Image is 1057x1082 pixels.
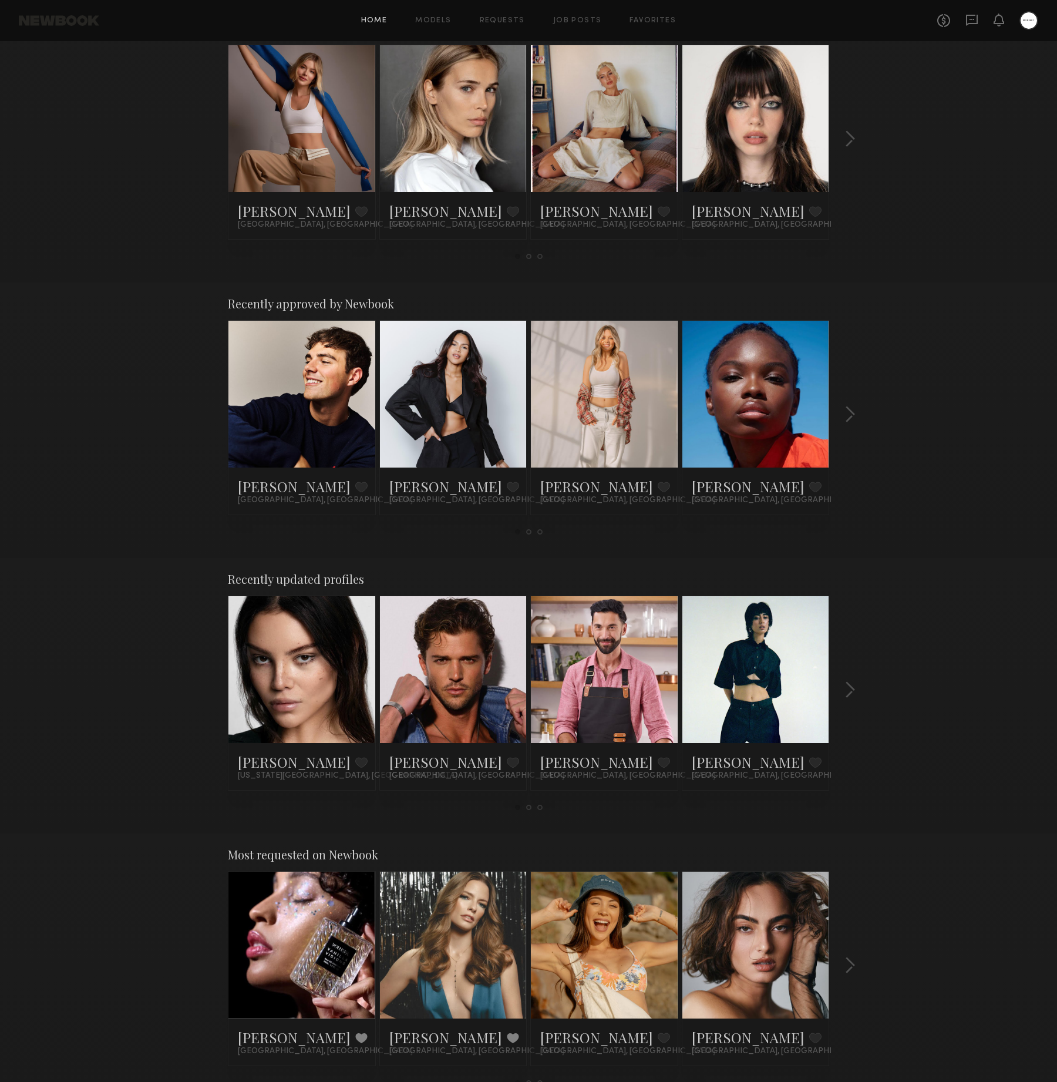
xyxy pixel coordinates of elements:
a: Home [361,17,388,25]
span: [GEOGRAPHIC_DATA], [GEOGRAPHIC_DATA] [692,496,867,505]
a: [PERSON_NAME] [389,201,502,220]
a: [PERSON_NAME] [692,201,804,220]
a: Job Posts [553,17,602,25]
a: [PERSON_NAME] [238,1028,351,1047]
span: [GEOGRAPHIC_DATA], [GEOGRAPHIC_DATA] [540,1047,715,1056]
div: Most requested on Newbook [228,848,829,862]
span: [GEOGRAPHIC_DATA], [GEOGRAPHIC_DATA] [389,496,564,505]
span: [US_STATE][GEOGRAPHIC_DATA], [GEOGRAPHIC_DATA] [238,771,457,781]
span: [GEOGRAPHIC_DATA], [GEOGRAPHIC_DATA] [238,496,413,505]
div: Recently approved by Newbook [228,297,829,311]
a: Favorites [630,17,676,25]
a: [PERSON_NAME] [540,1028,653,1047]
span: [GEOGRAPHIC_DATA], [GEOGRAPHIC_DATA] [238,220,413,230]
span: [GEOGRAPHIC_DATA], [GEOGRAPHIC_DATA] [389,771,564,781]
span: [GEOGRAPHIC_DATA], [GEOGRAPHIC_DATA] [540,771,715,781]
a: [PERSON_NAME] [238,477,351,496]
span: [GEOGRAPHIC_DATA], [GEOGRAPHIC_DATA] [389,1047,564,1056]
a: Models [415,17,451,25]
a: [PERSON_NAME] [238,752,351,771]
div: Recently updated profiles [228,572,829,586]
a: [PERSON_NAME] [389,477,502,496]
a: [PERSON_NAME] [540,201,653,220]
span: [GEOGRAPHIC_DATA], [GEOGRAPHIC_DATA] [692,220,867,230]
a: [PERSON_NAME] [692,477,804,496]
a: [PERSON_NAME] [540,477,653,496]
span: [GEOGRAPHIC_DATA], [GEOGRAPHIC_DATA] [238,1047,413,1056]
span: [GEOGRAPHIC_DATA], [GEOGRAPHIC_DATA] [389,220,564,230]
span: [GEOGRAPHIC_DATA], [GEOGRAPHIC_DATA] [540,496,715,505]
span: [GEOGRAPHIC_DATA], [GEOGRAPHIC_DATA] [692,771,867,781]
a: [PERSON_NAME] [692,752,804,771]
a: [PERSON_NAME] [540,752,653,771]
a: [PERSON_NAME] [692,1028,804,1047]
span: [GEOGRAPHIC_DATA], [GEOGRAPHIC_DATA] [692,1047,867,1056]
span: [GEOGRAPHIC_DATA], [GEOGRAPHIC_DATA] [540,220,715,230]
a: [PERSON_NAME] [389,1028,502,1047]
a: [PERSON_NAME] [389,752,502,771]
a: [PERSON_NAME] [238,201,351,220]
a: Requests [480,17,525,25]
